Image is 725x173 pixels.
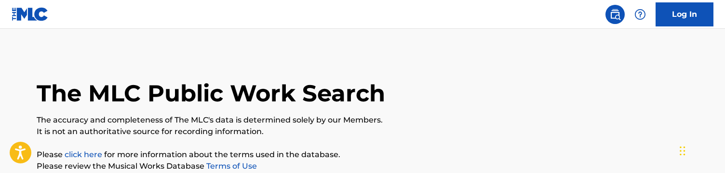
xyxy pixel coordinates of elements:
p: Please review the Musical Works Database [37,161,688,172]
a: Log In [656,2,713,26]
a: Terms of Use [204,161,257,171]
div: Help [631,5,650,24]
iframe: Chat Widget [677,127,725,173]
div: Drag [680,136,685,165]
img: help [634,9,646,20]
a: click here [65,150,102,159]
p: It is not an authoritative source for recording information. [37,126,688,137]
img: MLC Logo [12,7,49,21]
img: search [609,9,621,20]
a: Public Search [605,5,625,24]
p: The accuracy and completeness of The MLC's data is determined solely by our Members. [37,114,688,126]
p: Please for more information about the terms used in the database. [37,149,688,161]
h1: The MLC Public Work Search [37,79,385,108]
